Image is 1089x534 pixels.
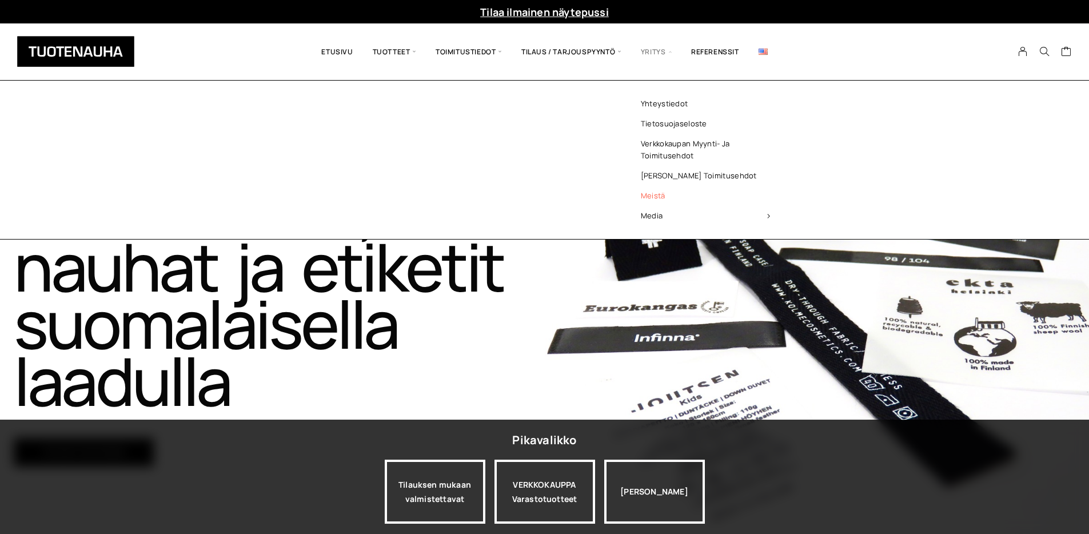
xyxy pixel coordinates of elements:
[759,49,768,55] img: English
[1034,46,1055,57] button: Search
[512,430,576,451] div: Pikavalikko
[494,460,595,524] a: VERKKOKAUPPAVarastotuotteet
[14,181,542,409] h1: Tuotemerkit, nauhat ja etiketit suomalaisella laadulla​
[385,460,485,524] a: Tilauksen mukaan valmistettavat
[512,32,631,71] span: Tilaus / Tarjouspyyntö
[623,166,788,186] a: [PERSON_NAME] toimitusehdot
[623,206,788,226] span: Media
[681,32,749,71] a: Referenssit
[623,134,788,166] a: Verkkokaupan myynti- ja toimitusehdot
[623,114,788,134] a: Tietosuojaseloste
[494,460,595,524] div: VERKKOKAUPPA Varastotuotteet
[312,32,362,71] a: Etusivu
[623,186,788,206] a: Meistä
[604,460,705,524] div: [PERSON_NAME]
[1012,46,1034,57] a: My Account
[631,32,681,71] span: Yritys
[623,94,788,114] a: Yhteystiedot
[17,36,134,67] img: Tuotenauha Oy
[363,32,426,71] span: Tuotteet
[480,5,609,19] a: Tilaa ilmainen näytepussi
[426,32,512,71] span: Toimitustiedot
[1061,46,1072,59] a: Cart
